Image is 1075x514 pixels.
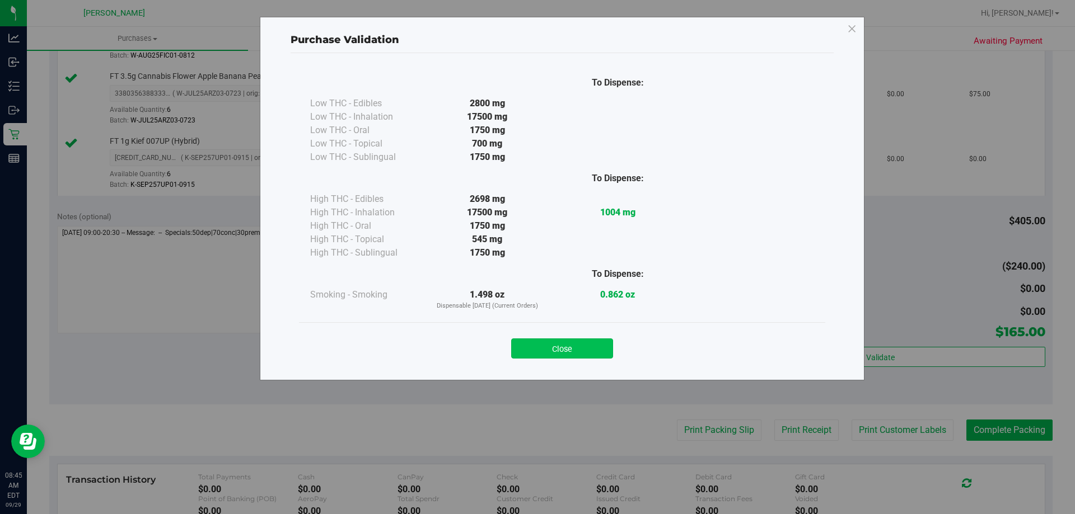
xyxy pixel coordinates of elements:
[422,150,553,164] div: 1750 mg
[422,301,553,311] p: Dispensable [DATE] (Current Orders)
[310,137,422,150] div: Low THC - Topical
[310,124,422,137] div: Low THC - Oral
[422,206,553,219] div: 17500 mg
[553,267,683,281] div: To Dispense:
[422,97,553,110] div: 2800 mg
[310,246,422,260] div: High THC - Sublingual
[422,137,553,150] div: 700 mg
[310,219,422,233] div: High THC - Oral
[291,34,399,46] span: Purchase Validation
[310,288,422,301] div: Smoking - Smoking
[422,110,553,124] div: 17500 mg
[553,172,683,185] div: To Dispense:
[310,110,422,124] div: Low THC - Inhalation
[600,207,635,218] strong: 1004 mg
[422,192,553,206] div: 2698 mg
[310,150,422,164] div: Low THC - Sublingual
[422,246,553,260] div: 1750 mg
[553,76,683,89] div: To Dispense:
[310,97,422,110] div: Low THC - Edibles
[422,219,553,233] div: 1750 mg
[422,124,553,137] div: 1750 mg
[511,338,613,359] button: Close
[422,233,553,246] div: 545 mg
[600,289,635,300] strong: 0.862 oz
[310,192,422,206] div: High THC - Edibles
[310,206,422,219] div: High THC - Inhalation
[310,233,422,246] div: High THC - Topical
[11,425,45,458] iframe: Resource center
[422,288,553,311] div: 1.498 oz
